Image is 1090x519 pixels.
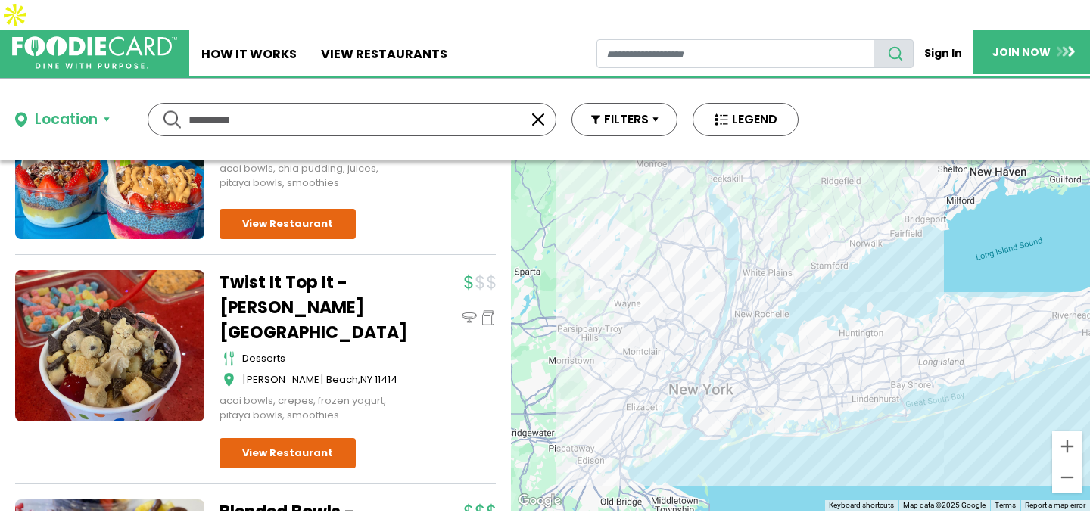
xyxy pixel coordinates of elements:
button: Zoom out [1052,462,1082,493]
div: , [242,372,409,387]
div: acai bowls, crepes, frozen yogurt, pitaya bowls, smoothies [220,393,409,423]
a: Report a map error [1025,501,1085,509]
img: cutlery_icon.svg [223,351,235,366]
img: pickup_icon.svg [481,310,496,325]
button: LEGEND [693,103,799,136]
div: acai bowls, chia pudding, juices, pitaya bowls, smoothies [220,161,409,191]
a: Terms [995,501,1016,509]
span: 11414 [375,372,397,387]
img: Google [515,491,565,511]
button: Location [15,109,110,131]
button: search [874,39,914,68]
a: Twist It Top It - [PERSON_NAME][GEOGRAPHIC_DATA] [220,270,409,345]
span: [PERSON_NAME] Beach [242,372,358,387]
span: NY [360,372,372,387]
button: Zoom in [1052,431,1082,462]
img: FoodieCard; Eat, Drink, Save, Donate [12,36,177,70]
a: View restaurants [309,30,459,76]
button: FILTERS [571,103,677,136]
div: desserts [242,351,409,366]
div: Location [35,109,98,131]
button: Keyboard shortcuts [829,500,894,511]
a: View Restaurant [220,209,356,239]
a: Sign In [914,39,973,67]
img: map_icon.svg [223,372,235,387]
a: Open this area in Google Maps (opens a new window) [515,491,565,511]
a: View Restaurant [220,438,356,468]
a: How It Works [189,30,309,76]
input: restaurant search [596,39,875,68]
img: dinein_icon.svg [462,310,477,325]
span: Map data ©2025 Google [903,501,986,509]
